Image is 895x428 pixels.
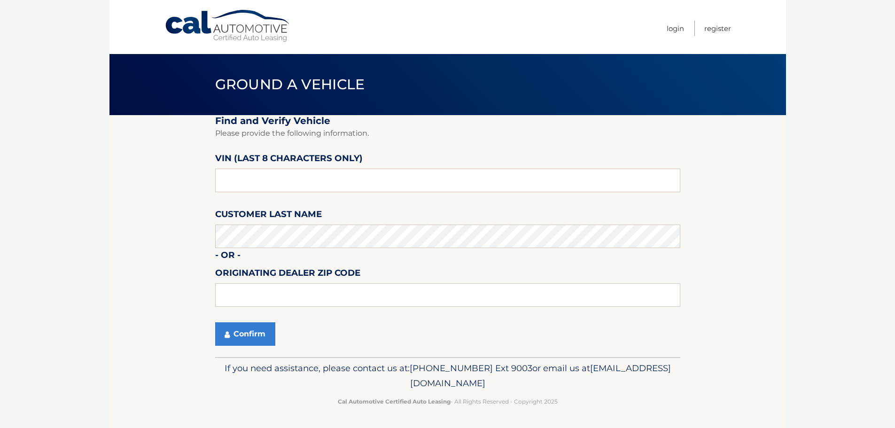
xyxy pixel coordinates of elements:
[215,248,241,265] label: - or -
[221,361,674,391] p: If you need assistance, please contact us at: or email us at
[221,397,674,406] p: - All Rights Reserved - Copyright 2025
[215,127,680,140] p: Please provide the following information.
[215,266,360,283] label: Originating Dealer Zip Code
[215,207,322,225] label: Customer Last Name
[215,76,365,93] span: Ground a Vehicle
[410,363,532,374] span: [PHONE_NUMBER] Ext 9003
[215,322,275,346] button: Confirm
[164,9,291,43] a: Cal Automotive
[215,115,680,127] h2: Find and Verify Vehicle
[667,21,684,36] a: Login
[215,151,363,169] label: VIN (last 8 characters only)
[338,398,451,405] strong: Cal Automotive Certified Auto Leasing
[704,21,731,36] a: Register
